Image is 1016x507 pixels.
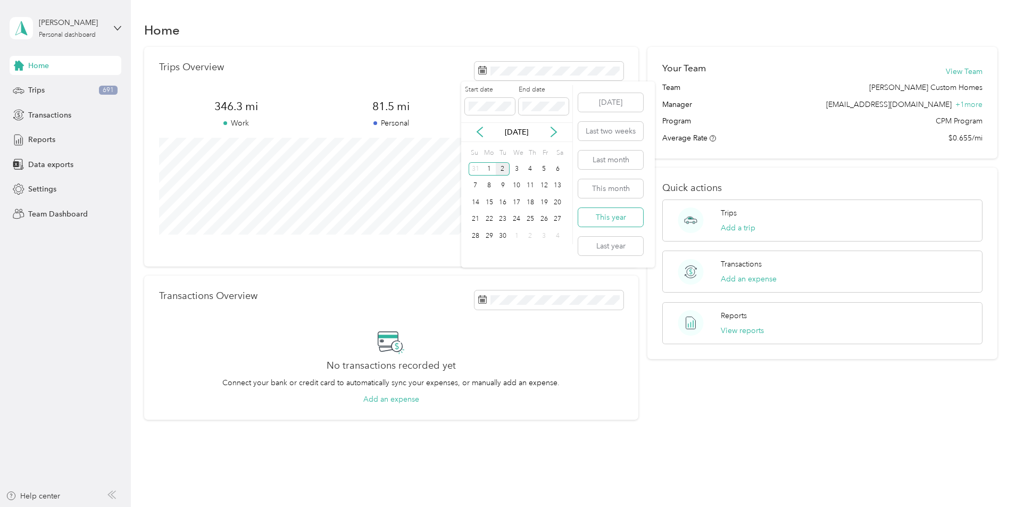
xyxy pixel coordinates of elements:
[497,146,507,161] div: Tu
[482,229,496,243] div: 29
[551,213,564,226] div: 27
[6,491,60,502] button: Help center
[28,110,71,121] span: Transactions
[540,146,551,161] div: Fr
[721,207,737,219] p: Trips
[28,60,49,71] span: Home
[469,196,482,209] div: 14
[826,100,952,109] span: [EMAIL_ADDRESS][DOMAIN_NAME]
[662,115,691,127] span: Program
[578,122,643,140] button: Last two weeks
[662,62,706,75] h2: Your Team
[662,99,692,110] span: Manager
[662,82,680,93] span: Team
[523,229,537,243] div: 2
[28,184,56,195] span: Settings
[496,229,510,243] div: 30
[662,134,707,143] span: Average Rate
[496,196,510,209] div: 16
[510,162,523,176] div: 3
[523,179,537,193] div: 11
[510,179,523,193] div: 10
[721,325,764,336] button: View reports
[721,310,747,321] p: Reports
[159,62,224,73] p: Trips Overview
[314,118,469,129] p: Personal
[159,118,314,129] p: Work
[469,146,479,161] div: Su
[28,159,73,170] span: Data exports
[551,162,564,176] div: 6
[482,196,496,209] div: 15
[578,93,643,112] button: [DATE]
[496,162,510,176] div: 2
[144,24,180,36] h1: Home
[523,162,537,176] div: 4
[537,162,551,176] div: 5
[482,179,496,193] div: 8
[496,179,510,193] div: 9
[946,66,982,77] button: View Team
[551,229,564,243] div: 4
[662,182,982,194] p: Quick actions
[537,179,551,193] div: 12
[327,360,456,371] h2: No transactions recorded yet
[39,32,96,38] div: Personal dashboard
[469,179,482,193] div: 7
[523,213,537,226] div: 25
[482,162,496,176] div: 1
[519,85,569,95] label: End date
[494,127,539,138] p: [DATE]
[469,213,482,226] div: 21
[956,447,1016,507] iframe: Everlance-gr Chat Button Frame
[537,229,551,243] div: 3
[482,213,496,226] div: 22
[222,377,560,388] p: Connect your bank or credit card to automatically sync your expenses, or manually add an expense.
[955,100,982,109] span: + 1 more
[510,213,523,226] div: 24
[578,179,643,198] button: This month
[948,132,982,144] span: $0.655/mi
[469,229,482,243] div: 28
[28,209,88,220] span: Team Dashboard
[28,85,45,96] span: Trips
[28,134,55,145] span: Reports
[537,196,551,209] div: 19
[465,85,515,95] label: Start date
[510,229,523,243] div: 1
[578,237,643,255] button: Last year
[469,162,482,176] div: 31
[551,196,564,209] div: 20
[363,394,419,405] button: Add an expense
[99,86,118,95] span: 691
[537,213,551,226] div: 26
[721,273,777,285] button: Add an expense
[159,290,257,302] p: Transactions Overview
[578,151,643,169] button: Last month
[39,17,105,28] div: [PERSON_NAME]
[578,208,643,227] button: This year
[527,146,537,161] div: Th
[523,196,537,209] div: 18
[159,99,314,114] span: 346.3 mi
[869,82,982,93] span: [PERSON_NAME] Custom Homes
[721,259,762,270] p: Transactions
[314,99,469,114] span: 81.5 mi
[511,146,523,161] div: We
[936,115,982,127] span: CPM Program
[551,179,564,193] div: 13
[496,213,510,226] div: 23
[554,146,564,161] div: Sa
[510,196,523,209] div: 17
[482,146,494,161] div: Mo
[721,222,755,234] button: Add a trip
